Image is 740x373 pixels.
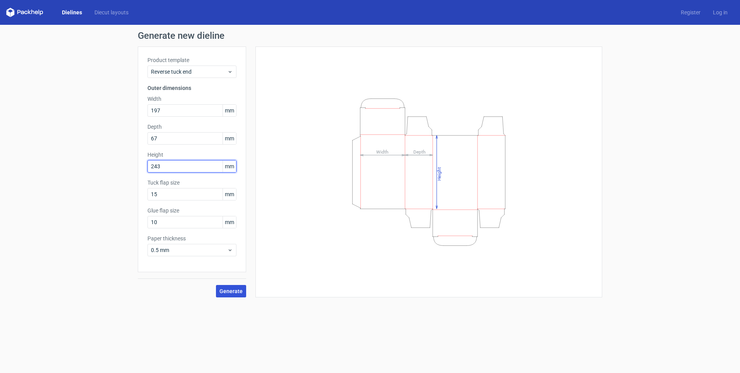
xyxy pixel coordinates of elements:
span: Generate [219,288,243,294]
tspan: Height [437,167,442,180]
span: mm [223,133,236,144]
label: Paper thickness [147,235,236,242]
label: Glue flap size [147,207,236,214]
span: mm [223,105,236,116]
span: mm [223,161,236,172]
span: 0.5 mm [151,246,227,254]
h1: Generate new dieline [138,31,602,40]
h3: Outer dimensions [147,84,236,92]
a: Register [675,9,707,16]
tspan: Depth [413,149,426,154]
label: Width [147,95,236,103]
span: Reverse tuck end [151,68,227,76]
span: mm [223,188,236,200]
label: Height [147,151,236,159]
a: Diecut layouts [88,9,135,16]
tspan: Width [376,149,389,154]
label: Depth [147,123,236,131]
label: Tuck flap size [147,179,236,186]
span: mm [223,216,236,228]
button: Generate [216,285,246,297]
a: Dielines [56,9,88,16]
label: Product template [147,56,236,64]
a: Log in [707,9,734,16]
